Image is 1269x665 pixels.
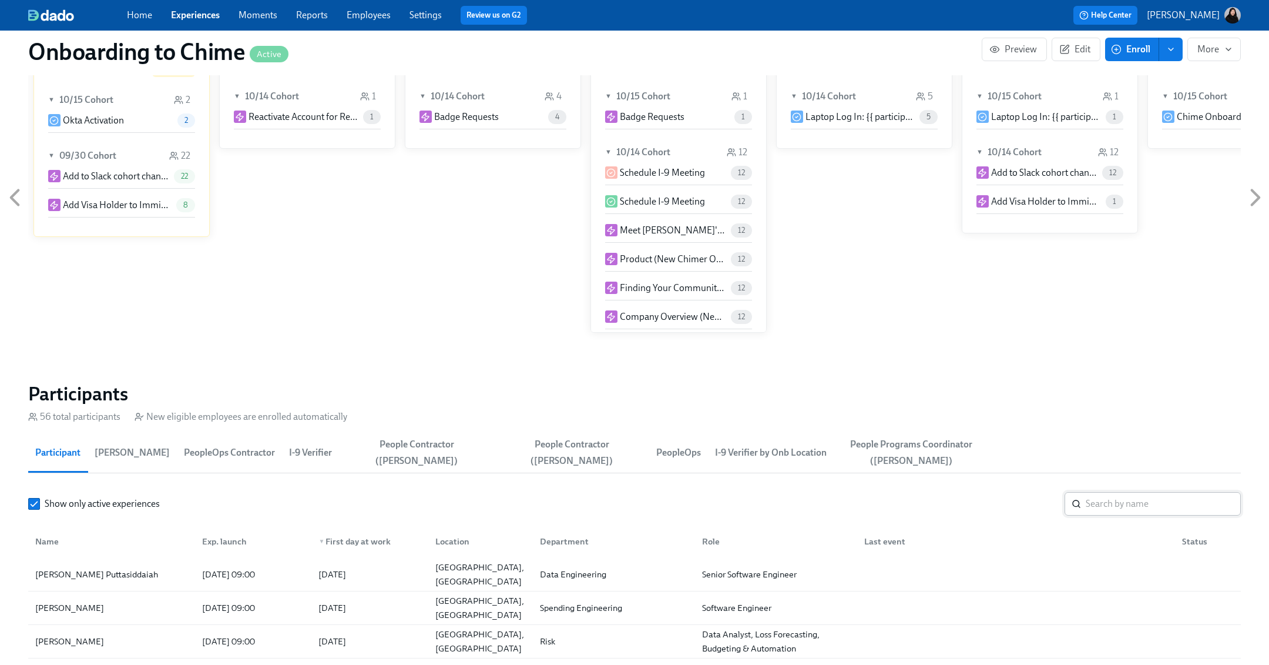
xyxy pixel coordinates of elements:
[419,90,428,103] span: ▼
[1079,9,1132,21] span: Help Center
[426,530,531,553] div: Location
[1147,9,1220,22] p: [PERSON_NAME]
[234,90,242,103] span: ▼
[616,90,670,103] h6: 10/15 Cohort
[171,9,220,21] a: Experiences
[860,534,1173,549] div: Last event
[991,166,1097,179] p: Add to Slack cohort channel
[35,445,80,461] span: Participant
[174,172,195,181] span: 22
[616,146,670,159] h6: 10/14 Cohort
[28,625,1241,659] div: [PERSON_NAME][DATE] 09:00[DATE][GEOGRAPHIC_DATA], [GEOGRAPHIC_DATA]RiskData Analyst, Loss Forecas...
[250,50,288,59] span: Active
[1173,530,1238,553] div: Status
[347,9,391,21] a: Employees
[988,146,1042,159] h6: 10/14 Cohort
[1224,7,1241,24] img: AOh14GiodkOkFx4zVn8doSxjASm1eOsX4PZSRn4Qo-OE=s96-c
[193,530,309,553] div: Exp. launch
[1159,38,1183,61] button: enroll
[1105,38,1159,61] button: Enroll
[318,601,346,615] div: [DATE]
[535,601,693,615] div: Spending Engineering
[805,111,915,123] p: Laptop Log In: {{ participant.startDate | MMM DD, YYYY }}
[791,90,799,103] span: ▼
[1177,534,1238,549] div: Status
[731,197,752,206] span: 12
[531,530,693,553] div: Department
[169,149,190,162] div: 22
[31,601,193,615] div: [PERSON_NAME]
[28,9,127,21] a: dado
[982,38,1047,61] button: Preview
[177,116,195,125] span: 2
[431,90,485,103] h6: 10/14 Cohort
[28,38,288,66] h1: Onboarding to Chime
[727,146,747,159] div: 12
[245,90,299,103] h6: 10/14 Cohort
[28,382,1241,406] h2: Participants
[501,436,642,469] span: People Contractor ([PERSON_NAME])
[314,534,425,549] div: First day at work
[620,282,726,295] p: Finding Your Community at [GEOGRAPHIC_DATA] (New Chimer Onboarding)
[734,112,752,121] span: 1
[548,112,566,121] span: 4
[135,410,347,423] div: New eligible employees are enrolled automatically
[620,166,705,179] p: Schedule I-9 Meeting
[697,627,855,656] div: Data Analyst, Loss Forecasting, Budgeting & Automation
[431,594,531,622] div: [GEOGRAPHIC_DATA], [GEOGRAPHIC_DATA]
[919,112,938,121] span: 5
[976,146,985,159] span: ▼
[431,627,531,656] div: [GEOGRAPHIC_DATA], [GEOGRAPHIC_DATA]
[916,90,933,103] div: 5
[28,410,120,423] div: 56 total participants
[855,530,1173,553] div: Last event
[45,497,160,510] span: Show only active experiences
[1106,197,1123,206] span: 1
[535,634,693,649] div: Risk
[1098,146,1119,159] div: 12
[249,111,358,123] p: Reactivate Account for Rehire - {{ participant.startDate | MM/DD/YYYY }}
[296,9,328,21] a: Reports
[63,199,172,212] p: Add Visa Holder to Immigration Channel
[184,445,275,461] span: PeopleOps Contractor
[1052,38,1100,61] button: Edit
[620,310,726,323] p: Company Overview (New Chimer Onboarding)
[1197,44,1231,55] span: More
[1102,168,1123,177] span: 12
[197,634,309,649] div: [DATE] 09:00
[1062,44,1090,55] span: Edit
[991,111,1101,123] p: Laptop Log In: {{ participant.startDate | MMM DD, YYYY }}
[697,567,855,582] div: Senior Software Engineer
[239,9,277,21] a: Moments
[697,534,855,549] div: Role
[346,436,487,469] span: People Contractor ([PERSON_NAME])
[127,9,152,21] a: Home
[1103,90,1119,103] div: 1
[731,283,752,292] span: 12
[63,170,169,183] p: Add to Slack cohort channel
[535,534,693,549] div: Department
[605,90,613,103] span: ▼
[31,567,193,582] div: [PERSON_NAME] Puttasiddaiah
[731,168,752,177] span: 12
[697,601,855,615] div: Software Engineer
[28,592,1241,625] div: [PERSON_NAME][DATE] 09:00[DATE][GEOGRAPHIC_DATA], [GEOGRAPHIC_DATA]Spending EngineeringSoftware E...
[197,567,309,582] div: [DATE] 09:00
[1187,38,1241,61] button: More
[309,530,425,553] div: ▼First day at work
[1147,7,1241,24] button: [PERSON_NAME]
[59,93,113,106] h6: 10/15 Cohort
[434,111,499,123] p: Badge Requests
[988,90,1042,103] h6: 10/15 Cohort
[605,146,613,159] span: ▼
[59,149,116,162] h6: 09/30 Cohort
[715,445,827,461] span: I-9 Verifier by Onb Location
[31,634,193,649] div: [PERSON_NAME]
[31,534,193,549] div: Name
[431,534,531,549] div: Location
[318,567,346,582] div: [DATE]
[63,114,124,127] p: Okta Activation
[656,445,701,461] span: PeopleOps
[1173,90,1227,103] h6: 10/15 Cohort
